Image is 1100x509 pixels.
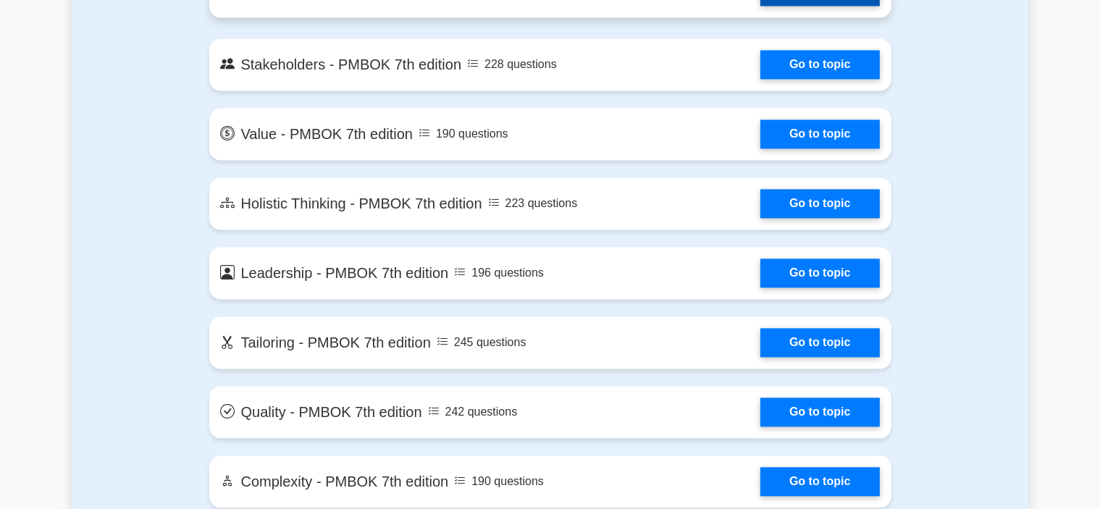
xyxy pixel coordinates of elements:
[760,328,879,357] a: Go to topic
[760,397,879,426] a: Go to topic
[760,258,879,287] a: Go to topic
[760,50,879,79] a: Go to topic
[760,467,879,496] a: Go to topic
[760,119,879,148] a: Go to topic
[760,189,879,218] a: Go to topic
